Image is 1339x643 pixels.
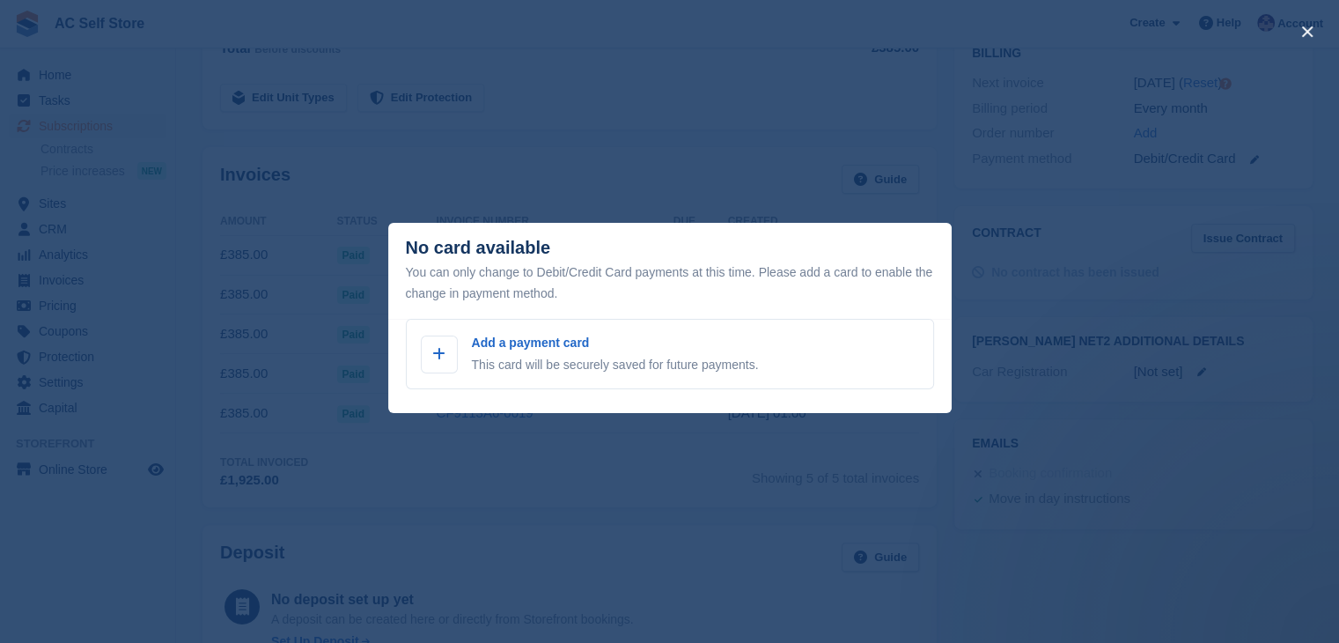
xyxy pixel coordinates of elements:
[472,356,759,374] p: This card will be securely saved for future payments.
[1293,18,1321,46] button: close
[406,238,551,258] div: No card available
[472,334,759,352] p: Add a payment card
[406,319,934,389] a: Add a payment card This card will be securely saved for future payments.
[406,262,934,304] div: You can only change to Debit/Credit Card payments at this time. Please add a card to enable the c...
